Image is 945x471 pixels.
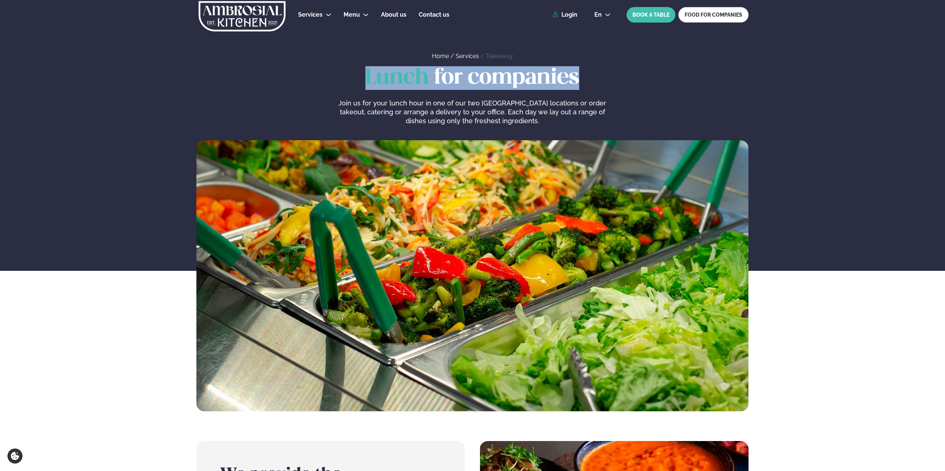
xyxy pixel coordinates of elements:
span: / [480,53,486,60]
p: Join us for your lunch hour in one of our two [GEOGRAPHIC_DATA] locations or order takeout, cater... [333,99,612,125]
span: About us [381,11,406,18]
span: Contact us [419,11,449,18]
span: Services [298,11,323,18]
img: logo [198,1,286,31]
button: BOOK A TABLE [627,7,675,23]
button: en [588,12,617,18]
a: Takeaway [486,53,513,60]
a: Cookie settings [7,448,23,464]
a: Services [456,53,479,60]
a: Menu [344,10,360,19]
span: Lunch [365,68,429,88]
span: Menu [344,11,360,18]
span: / [450,53,456,60]
a: Login [553,11,577,18]
img: image alt [196,140,749,411]
a: FOOD FOR COMPANIES [678,7,749,23]
a: Contact us [419,10,449,19]
a: Services [298,10,323,19]
a: About us [381,10,406,19]
span: en [594,12,602,18]
a: Home [432,53,449,60]
h1: for companies [196,66,749,90]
